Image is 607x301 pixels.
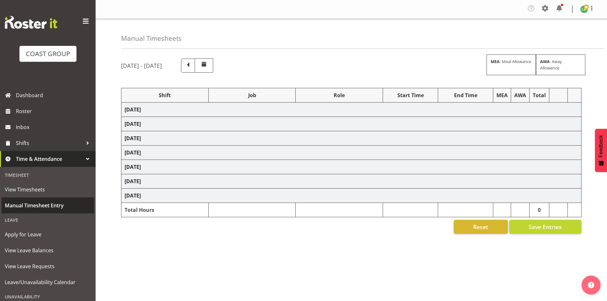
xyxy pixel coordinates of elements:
[16,122,92,132] span: Inbox
[16,154,83,164] span: Time & Attendance
[2,197,94,213] a: Manual Timesheet Entry
[5,246,91,255] span: View Leave Balances
[487,54,536,75] div: - Meal Allowance
[5,230,91,239] span: Apply for Leave
[121,103,582,117] td: [DATE]
[2,242,94,258] a: View Leave Balances
[121,189,582,203] td: [DATE]
[2,168,94,182] div: Timesheet
[2,182,94,197] a: View Timesheets
[580,5,588,13] img: lu-budden8051.jpg
[598,135,604,157] span: Feedback
[121,117,582,131] td: [DATE]
[588,282,594,288] img: help-xxl-2.png
[16,106,92,116] span: Roster
[5,185,91,194] span: View Timesheets
[5,277,91,287] span: Leave/Unavailability Calendar
[299,91,379,99] div: Role
[121,146,582,160] td: [DATE]
[121,203,209,217] td: Total Hours
[473,223,488,231] span: Reset
[212,91,293,99] div: Job
[533,91,546,99] div: Total
[536,54,585,75] div: - Away Allowence
[496,91,508,99] div: MEA
[2,274,94,290] a: Leave/Unavailability Calendar
[540,59,550,64] strong: AWA
[514,91,526,99] div: AWA
[529,223,562,231] span: Save Entries
[530,203,549,217] td: 0
[2,226,94,242] a: Apply for Leave
[2,213,94,226] div: Leave
[454,220,508,234] button: Reset
[121,160,582,174] td: [DATE]
[491,59,500,64] strong: MEA
[2,258,94,274] a: View Leave Requests
[509,220,582,234] button: Save Entries
[125,91,205,99] div: Shift
[26,49,70,59] div: COAST GROUP
[121,174,582,189] td: [DATE]
[5,201,91,210] span: Manual Timesheet Entry
[121,35,182,42] h4: Manual Timesheets
[5,16,57,29] img: Rosterit website logo
[16,138,83,148] span: Shifts
[5,262,91,271] span: View Leave Requests
[595,129,607,172] button: Feedback - Show survey
[121,131,582,146] td: [DATE]
[16,90,92,100] span: Dashboard
[121,62,162,69] h5: [DATE] - [DATE]
[441,91,490,99] div: End Time
[386,91,435,99] div: Start Time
